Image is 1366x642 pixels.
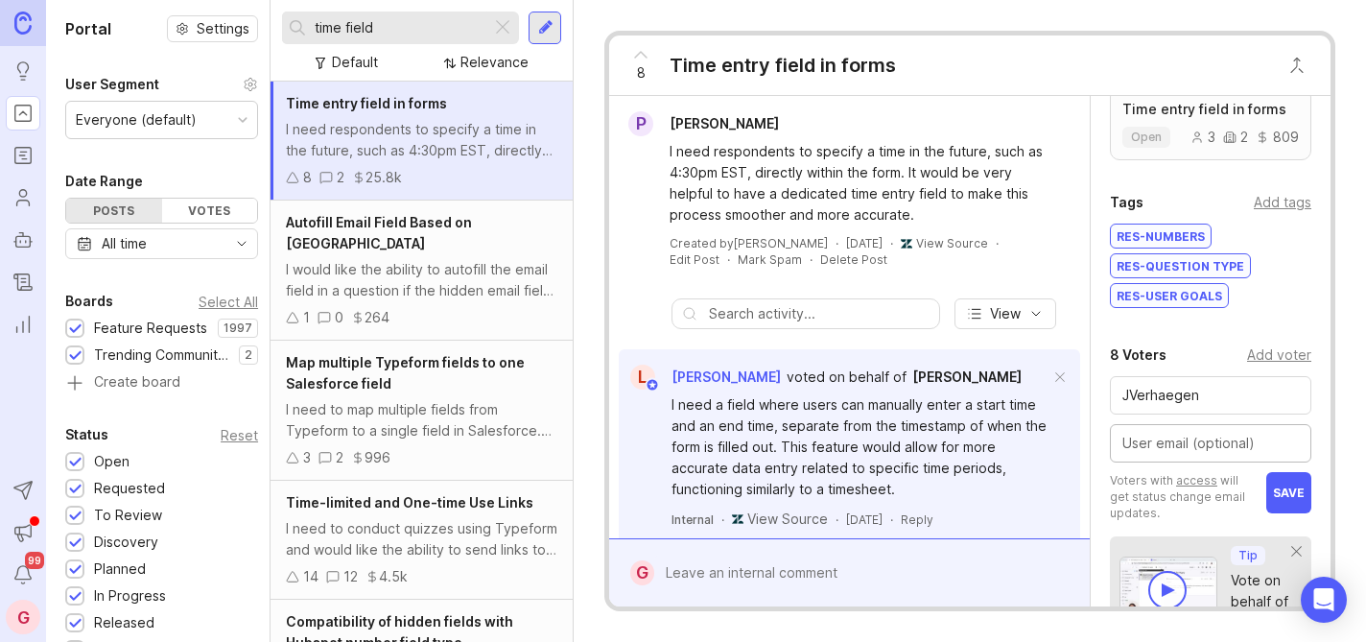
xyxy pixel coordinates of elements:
a: [PERSON_NAME] [912,367,1022,388]
div: RES-Question Type [1111,254,1250,277]
div: G [630,560,654,585]
div: Edit Post [670,251,719,268]
div: I would like the ability to autofill the email field in a question if the hidden email field is n... [286,259,557,301]
time: [DATE] [846,512,883,527]
div: Created by [PERSON_NAME] [670,235,828,251]
a: [DATE] [846,235,883,251]
button: Close button [1278,46,1316,84]
div: 809 [1256,131,1299,144]
div: voted on behalf of [787,367,907,388]
a: Autopilot [6,223,40,257]
button: View [954,298,1056,329]
div: Add tags [1254,192,1311,213]
div: · [721,511,724,528]
span: 8 [637,62,646,83]
span: Autofill Email Field Based on [GEOGRAPHIC_DATA] [286,214,472,251]
div: Delete Post [820,251,887,268]
p: 2 [245,347,252,363]
svg: toggle icon [226,236,257,251]
div: Add voter [1247,345,1311,366]
div: I need respondents to specify a time in the future, such as 4:30pm EST, directly within the form.... [670,141,1051,226]
div: I need to map multiple fields from Typeform to a single field in Salesforce. Currently, once a fi... [286,399,557,441]
div: In Progress [94,585,166,606]
input: Search... [315,17,483,38]
div: Open [94,451,130,472]
div: 2 [1223,131,1248,144]
div: 25.8k [365,167,402,188]
a: Users [6,180,40,215]
div: 2 [337,167,344,188]
a: P[PERSON_NAME] [617,111,794,136]
a: Reporting [6,307,40,342]
a: access [1176,473,1217,487]
p: Voters with will get status change email updates. [1110,472,1257,521]
div: RES-User Goals [1111,284,1228,307]
button: Announcements [6,515,40,550]
div: 0 [335,307,343,328]
a: Time entry field in formsopen32809 [1110,87,1311,160]
button: Settings [167,15,258,42]
div: 3 [1190,131,1215,144]
div: · [890,511,893,528]
a: Autofill Email Field Based on [GEOGRAPHIC_DATA]I would like the ability to autofill the email fie... [271,201,573,341]
div: Discovery [94,532,158,553]
button: Send to Autopilot [6,473,40,508]
div: Status [65,423,108,446]
h1: Portal [65,17,111,40]
div: 8 Voters [1110,344,1166,367]
div: Select All [199,297,258,307]
a: Create board [65,375,258,392]
div: Feature Requests [94,318,207,339]
span: Time entry field in forms [286,95,447,111]
span: [PERSON_NAME] [670,115,779,131]
button: G [6,600,40,634]
div: · [836,235,838,251]
span: View [990,304,1021,323]
div: Requested [94,478,165,499]
a: Ideas [6,54,40,88]
img: Canny Home [14,12,32,34]
span: save [1273,486,1305,500]
input: Search activity... [709,303,930,324]
img: member badge [646,378,660,392]
div: 8 [303,167,312,188]
div: Reset [221,430,258,440]
div: · [727,251,730,268]
a: Roadmaps [6,138,40,173]
div: Boards [65,290,113,313]
span: 99 [25,552,44,569]
a: Map multiple Typeform fields to one Salesforce fieldI need to map multiple fields from Typeform t... [271,341,573,481]
a: Portal [6,96,40,131]
a: Changelog [6,265,40,299]
div: · [890,235,893,251]
span: [PERSON_NAME] [912,369,1022,385]
div: P [628,111,653,136]
a: View Source [916,236,988,250]
div: · [810,251,813,268]
div: I need respondents to specify a time in the future, such as 4:30pm EST, directly within the form.... [286,119,557,161]
div: User Segment [65,73,159,96]
div: Date Range [65,170,143,193]
input: Search for a user... [1122,385,1299,406]
img: zendesk [901,238,912,250]
span: Map multiple Typeform fields to one Salesforce field [286,354,525,392]
span: [PERSON_NAME] [671,369,781,385]
div: 3 [303,447,311,468]
p: 1997 [224,321,252,336]
div: 2 [336,447,343,468]
div: Trending Community Topics [94,345,229,366]
div: Released [94,612,154,633]
a: Time-limited and One-time Use LinksI need to conduct quizzes using Typeform and would like the ab... [271,481,573,600]
a: View Source [747,510,828,529]
time: [DATE] [846,236,883,250]
span: View Source [747,511,828,527]
div: 264 [365,307,389,328]
div: Time entry field in forms [670,52,896,79]
span: Settings [197,19,249,38]
div: 14 [303,566,318,587]
a: Time entry field in formsI need respondents to specify a time in the future, such as 4:30pm EST, ... [271,82,573,201]
img: zendesk [732,513,743,525]
div: Default [332,52,378,73]
div: RES-Numbers [1111,225,1211,248]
